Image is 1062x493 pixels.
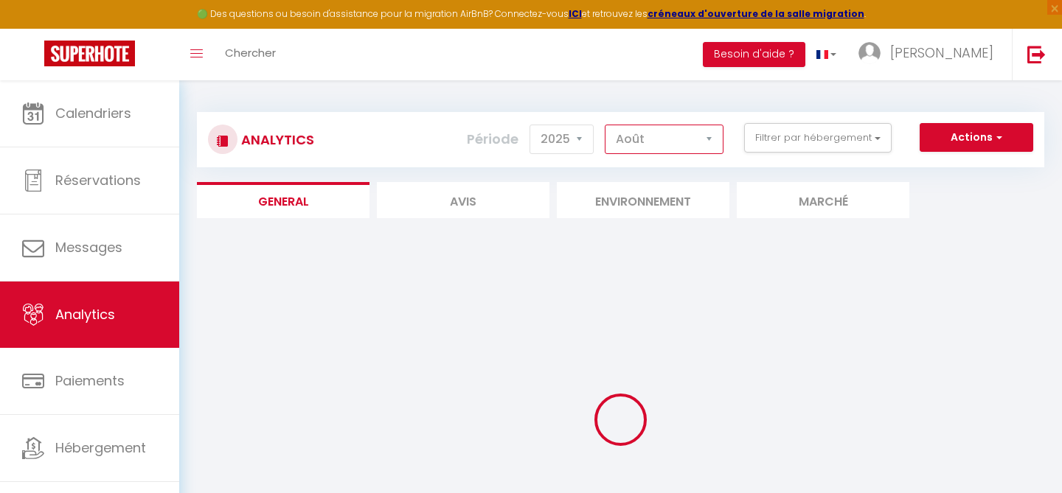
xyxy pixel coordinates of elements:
[55,438,146,457] span: Hébergement
[55,371,125,390] span: Paiements
[858,42,881,64] img: ...
[44,41,135,66] img: Super Booking
[847,29,1012,80] a: ... [PERSON_NAME]
[557,182,729,218] li: Environnement
[377,182,549,218] li: Avis
[197,182,369,218] li: General
[237,123,314,156] h3: Analytics
[225,45,276,60] span: Chercher
[737,182,909,218] li: Marché
[703,42,805,67] button: Besoin d'aide ?
[12,6,56,50] button: Ouvrir le widget de chat LiveChat
[890,43,993,62] span: [PERSON_NAME]
[467,123,518,155] label: Période
[569,7,582,20] a: ICI
[920,123,1033,153] button: Actions
[55,305,115,324] span: Analytics
[55,238,122,256] span: Messages
[1027,45,1046,63] img: logout
[648,7,864,20] a: créneaux d'ouverture de la salle migration
[55,171,141,189] span: Réservations
[744,123,892,153] button: Filtrer par hébergement
[55,104,131,122] span: Calendriers
[214,29,287,80] a: Chercher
